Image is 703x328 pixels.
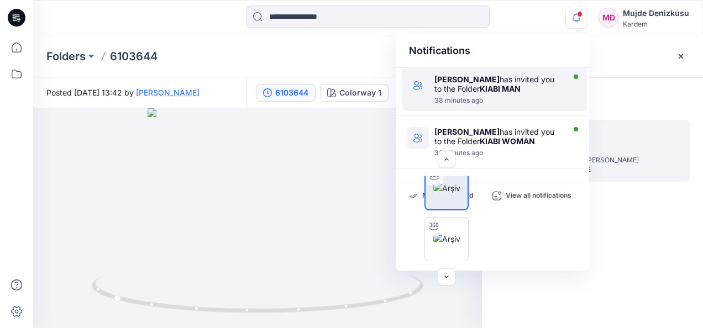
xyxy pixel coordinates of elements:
a: Folders [46,49,86,64]
span: Posted [DATE] 13:42 by [46,87,200,98]
div: Monday, September 22, 2025 05:56 [434,97,562,104]
div: Colorway 1 [339,87,381,99]
span: Posted by: Ezgi Bingöl [551,155,662,166]
div: Mujde Denizkusu [623,7,689,20]
strong: [PERSON_NAME] [434,127,500,136]
button: Close [676,52,685,61]
span: [DATE] 13:42 [551,166,662,173]
strong: [PERSON_NAME] [434,75,500,84]
p: View all notifications [506,191,571,201]
div: 6103644 [275,87,308,99]
h5: 6103644 [551,141,662,155]
div: Notifications [396,34,589,68]
strong: KIABI WOMAN [480,136,535,146]
img: Arşiv [433,233,460,245]
div: MD [599,8,618,28]
div: Kardem [623,20,689,28]
strong: KIABI MAN [480,84,521,93]
img: Arşiv [433,182,460,194]
img: KIABI WOMAN [407,127,429,149]
div: has invited you to the Folder [434,127,562,146]
a: [PERSON_NAME] [136,88,200,97]
p: 6103644 [110,49,158,64]
img: KIABI MAN [407,75,429,97]
div: Monday, September 22, 2025 05:56 [434,149,562,157]
div: has invited you to the Folder [434,75,562,93]
button: Colorway 1 [320,84,389,102]
button: 6103644 [256,84,316,102]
